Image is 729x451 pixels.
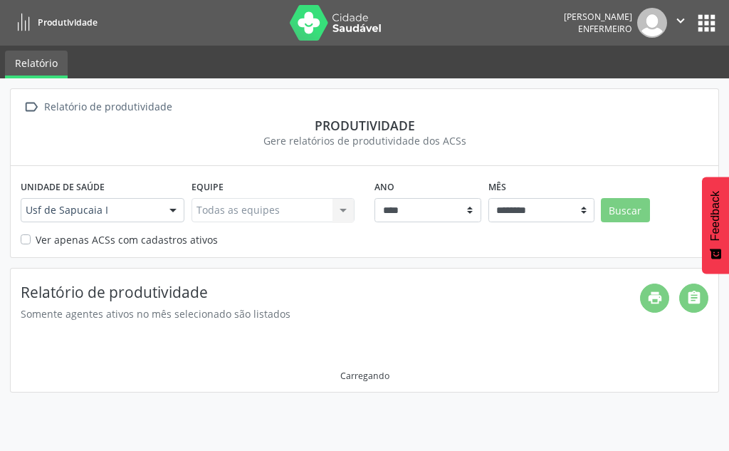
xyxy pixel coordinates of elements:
[21,97,174,118] a:  Relatório de produtividade
[564,11,632,23] div: [PERSON_NAME]
[488,176,506,198] label: Mês
[21,118,708,133] div: Produtividade
[21,284,640,301] h4: Relatório de produtividade
[694,11,719,36] button: apps
[637,8,667,38] img: img
[601,198,650,222] button: Buscar
[702,177,729,274] button: Feedback - Mostrar pesquisa
[26,203,155,217] span: Usf de Sapucaia I
[578,23,632,35] span: Enfermeiro
[667,8,694,38] button: 
[36,232,218,247] label: Ver apenas ACSs com cadastros ativos
[709,191,722,241] span: Feedback
[41,97,174,118] div: Relatório de produtividade
[10,11,98,34] a: Produtividade
[340,370,389,382] div: Carregando
[5,51,68,78] a: Relatório
[21,133,708,148] div: Gere relatórios de produtividade dos ACSs
[21,97,41,118] i: 
[21,306,640,321] div: Somente agentes ativos no mês selecionado são listados
[192,176,224,198] label: Equipe
[673,13,688,28] i: 
[21,176,105,198] label: Unidade de saúde
[38,16,98,28] span: Produtividade
[374,176,394,198] label: Ano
